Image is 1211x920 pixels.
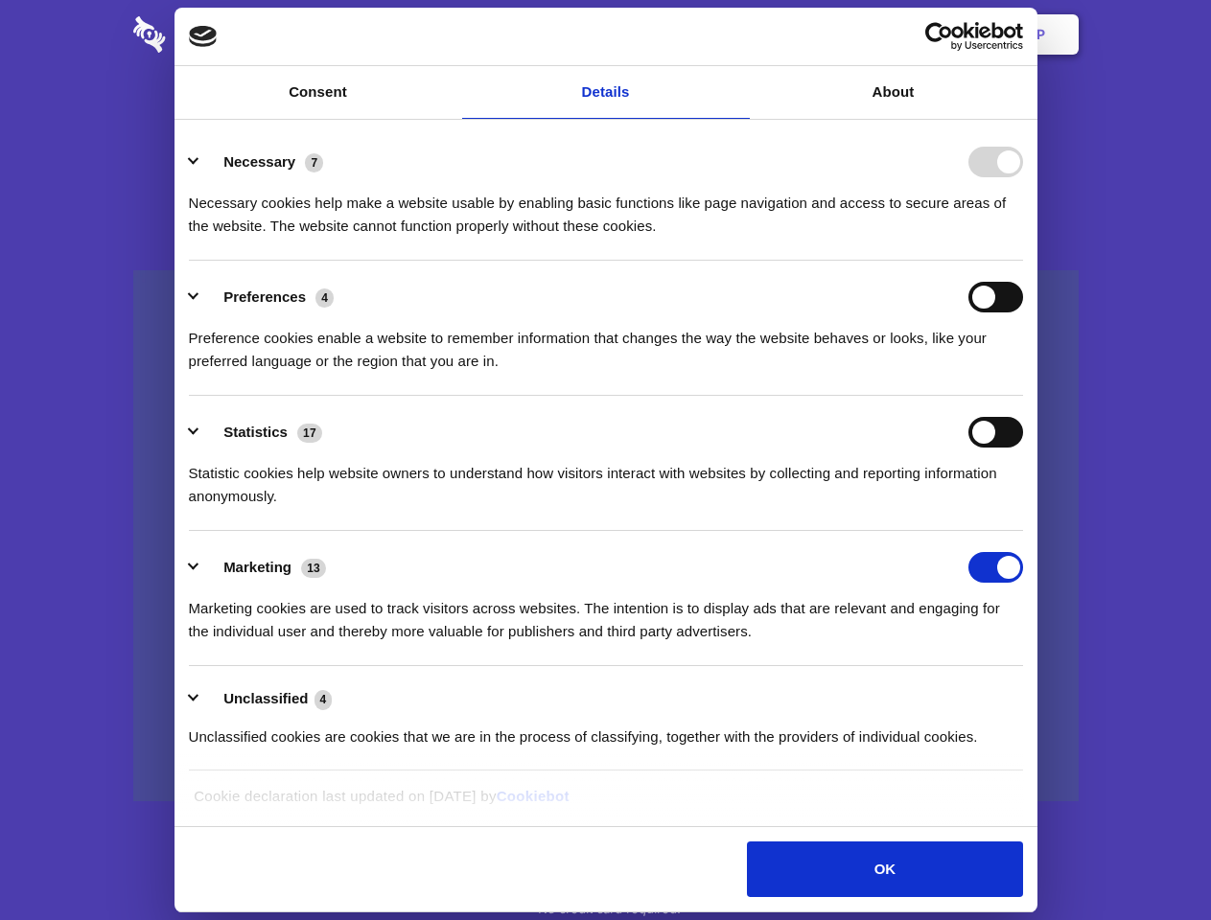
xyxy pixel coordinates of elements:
button: Preferences (4) [189,282,346,312]
span: 17 [297,424,322,443]
a: Contact [778,5,866,64]
a: Wistia video thumbnail [133,270,1079,802]
h4: Auto-redaction of sensitive data, encrypted data sharing and self-destructing private chats. Shar... [133,174,1079,238]
button: Statistics (17) [189,417,335,448]
img: logo-wordmark-white-trans-d4663122ce5f474addd5e946df7df03e33cb6a1c49d2221995e7729f52c070b2.svg [133,16,297,53]
a: Details [462,66,750,119]
div: Statistic cookies help website owners to understand how visitors interact with websites by collec... [189,448,1023,508]
button: Necessary (7) [189,147,336,177]
div: Cookie declaration last updated on [DATE] by [179,785,1032,822]
a: About [750,66,1037,119]
div: Marketing cookies are used to track visitors across websites. The intention is to display ads tha... [189,583,1023,643]
button: OK [747,841,1022,897]
a: Login [870,5,953,64]
a: Pricing [563,5,646,64]
label: Statistics [223,424,288,440]
a: Cookiebot [497,788,570,804]
button: Unclassified (4) [189,687,344,711]
span: 4 [315,288,334,308]
button: Marketing (13) [189,552,338,583]
a: Consent [175,66,462,119]
label: Preferences [223,288,306,305]
span: 4 [314,690,333,709]
span: 13 [301,559,326,578]
a: Usercentrics Cookiebot - opens in a new window [855,22,1023,51]
img: logo [189,26,218,47]
div: Necessary cookies help make a website usable by enabling basic functions like page navigation and... [189,177,1023,238]
iframe: Drift Widget Chat Controller [1115,824,1188,897]
div: Unclassified cookies are cookies that we are in the process of classifying, together with the pro... [189,711,1023,748]
div: Preference cookies enable a website to remember information that changes the way the website beha... [189,312,1023,373]
span: 7 [305,153,323,172]
h1: Eliminate Slack Data Loss. [133,86,1079,155]
label: Necessary [223,153,295,170]
label: Marketing [223,559,291,575]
